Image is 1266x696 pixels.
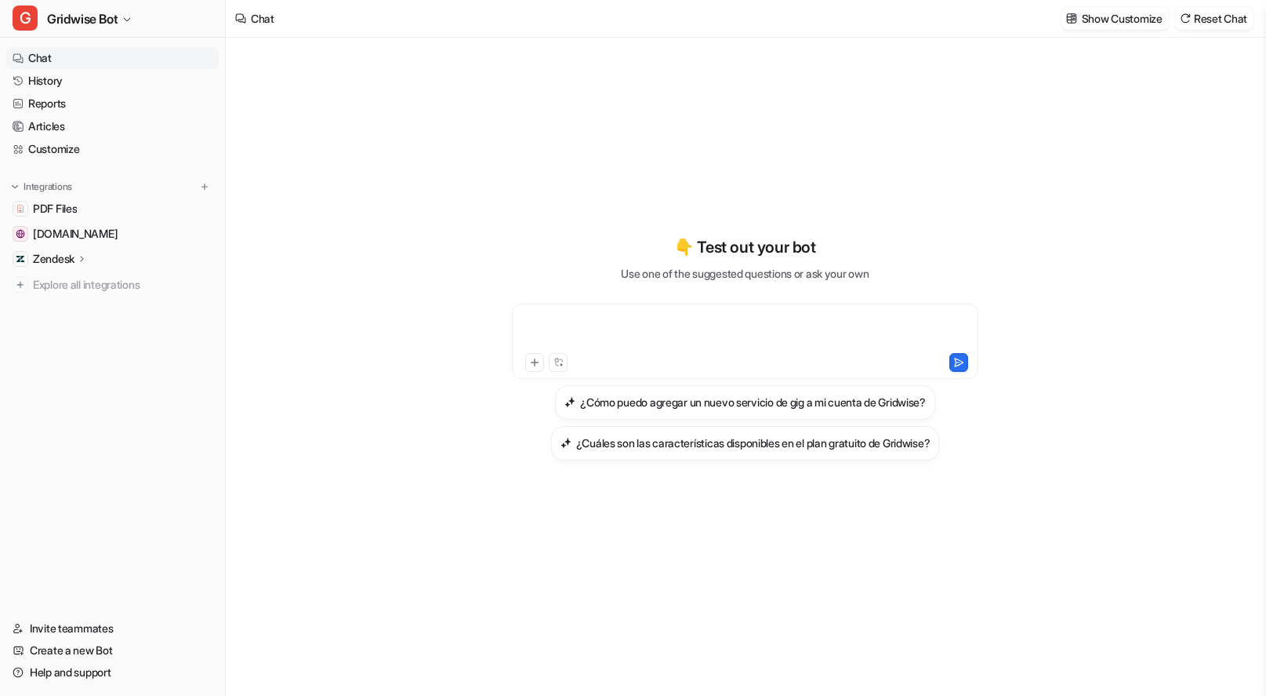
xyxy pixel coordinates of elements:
a: History [6,70,219,92]
a: Chat [6,47,219,69]
h3: ¿Cuáles son las características disponibles en el plan gratuito de Gridwise? [576,435,930,451]
img: Zendesk [16,254,25,264]
img: gridwise.io [16,229,25,239]
a: Reports [6,93,219,115]
p: Use one of the suggested questions or ask your own [621,265,869,282]
a: Invite teammates [6,618,219,640]
a: Articles [6,115,219,137]
a: Customize [6,138,219,160]
p: 👇 Test out your bot [674,235,815,259]
p: Zendesk [33,251,74,267]
span: PDF Files [33,201,77,217]
img: ¿Cómo puedo agregar un nuevo servicio de gig a mi cuenta de Gridwise? [564,396,575,408]
button: Show Customize [1061,7,1169,30]
span: Gridwise Bot [47,8,118,30]
p: Integrations [24,180,72,193]
div: Chat [251,10,274,27]
span: G [13,5,38,31]
span: [DOMAIN_NAME] [33,226,118,242]
span: Explore all integrations [33,272,212,297]
img: menu_add.svg [199,181,210,192]
button: ¿Cuáles son las características disponibles en el plan gratuito de Gridwise?¿Cuáles son las carac... [551,426,940,461]
p: Show Customize [1082,10,1163,27]
img: explore all integrations [13,277,28,293]
img: PDF Files [16,204,25,213]
a: PDF FilesPDF Files [6,198,219,220]
a: Explore all integrations [6,274,219,296]
img: expand menu [9,181,20,192]
button: Reset Chat [1175,7,1253,30]
img: reset [1180,13,1191,24]
img: customize [1066,13,1077,24]
h3: ¿Cómo puedo agregar un nuevo servicio de gig a mi cuenta de Gridwise? [580,394,926,410]
a: Create a new Bot [6,640,219,661]
a: gridwise.io[DOMAIN_NAME] [6,223,219,245]
a: Help and support [6,661,219,683]
img: ¿Cuáles son las características disponibles en el plan gratuito de Gridwise? [560,437,571,449]
button: Integrations [6,179,77,195]
button: ¿Cómo puedo agregar un nuevo servicio de gig a mi cuenta de Gridwise?¿Cómo puedo agregar un nuevo... [555,385,935,420]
